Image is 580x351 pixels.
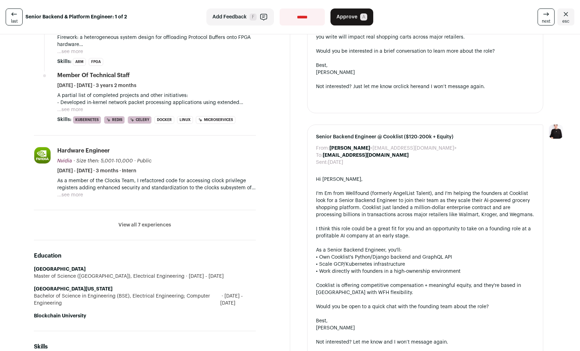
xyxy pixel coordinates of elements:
div: Would you be interested in a brief conversation to learn more about the role? [316,48,535,55]
h2: Skills [34,343,256,351]
span: [DATE] - [DATE] [220,293,256,307]
p: As a member of the Clocks Team, I refactored code for accessing clock privilege registers adding ... [57,177,256,191]
dt: To: [316,152,323,159]
button: Add Feedback F [206,8,274,25]
div: Would you be open to a quick chat with the founding team about the role? [316,303,535,310]
button: ...see more [57,48,83,55]
span: Skills: [57,58,71,65]
b: [PERSON_NAME] [329,146,370,151]
div: Not interested? Just let me know or and I won’t message again. [316,83,535,90]
span: [DATE] - [DATE] · 3 years 2 months [57,82,136,89]
span: F [250,13,257,21]
dd: <[EMAIL_ADDRESS][DOMAIN_NAME]> [329,145,457,152]
button: ...see more [57,106,83,113]
dd: [DATE] [328,159,343,166]
div: Not interested? Let me know and I won’t message again. [316,339,535,346]
div: As a Senior Backend Engineer, you'll: [316,247,535,254]
span: Add Feedback [212,13,247,21]
span: · [134,157,136,165]
span: Senior Backend Engineer @ Cooklist ($120-200k + Equity) [316,133,535,140]
a: last [6,8,23,25]
div: Hardware Engineer [57,147,110,155]
div: Bachelor of Science in Engineering (BSE), Electrical Engineering; Computer Engineering [34,293,256,307]
li: Docker [154,116,174,124]
span: Nvidia [57,159,72,163]
button: ...see more [57,191,83,198]
img: 9240684-medium_jpg [549,125,563,139]
img: 21765c2efd07c533fb69e7d2fdab94113177da91290e8a5934e70fdfae65a8e1.jpg [34,147,51,163]
div: I'm Em from Wellfound (formerly AngelList Talent), and I'm helping the founders at Cooklist look ... [316,190,535,218]
a: next [538,8,555,25]
strong: Senior Backend & Platform Engineer: 1 of 2 [25,13,127,21]
strong: Blockchain University [34,313,86,318]
span: esc [562,18,569,24]
div: Member of Technical Staff [57,71,130,79]
dt: From: [316,145,329,152]
span: A [360,13,367,21]
span: [DATE] - [DATE] [184,273,224,280]
div: [PERSON_NAME] [316,69,535,76]
li: FPGA [89,58,103,66]
div: [PERSON_NAME] [316,324,535,332]
a: click here [398,84,421,89]
span: next [542,18,550,24]
a: Close [557,8,574,25]
span: Skills: [57,116,71,123]
div: Cooklist is offering competitive compensation + meaningful equity, and they're based in [GEOGRAPH... [316,282,535,296]
dt: Sent: [316,159,328,166]
li: Celery [128,116,152,124]
li: Kubernetes [73,116,101,124]
span: Public [137,159,152,163]
p: Firework: a heterogeneous system design for offloading Protocol Buffers onto FPGA hardware [57,34,256,48]
span: Approve [336,13,357,21]
span: [DATE] - [DATE] · 3 months · Intern [57,167,136,174]
span: last [11,18,18,24]
div: I think this role could be a great fit for you and an opportunity to take on a founding role at a... [316,225,535,240]
div: Master of Science ([GEOGRAPHIC_DATA]), Electrical Engineering [34,273,256,280]
button: View all 7 experiences [118,221,171,229]
button: Approve A [330,8,373,25]
h2: Education [34,252,256,260]
strong: [GEOGRAPHIC_DATA] [34,267,86,272]
li: Linux [177,116,193,124]
b: [EMAIL_ADDRESS][DOMAIN_NAME] [323,153,409,158]
p: - Developed in-kernel network packet processing applications using extended Berkeley Packet Filte... [57,99,256,106]
div: • Work directly with founders in a high-ownership environment [316,268,535,275]
li: ARM [73,58,86,66]
li: Redis [104,116,125,124]
div: • Scale GCP/Kubernetes infrastructure [316,261,535,268]
span: · Size then: 5,001-10,000 [74,159,133,163]
div: Hi [PERSON_NAME], [316,176,535,183]
p: A partial list of completed projects and other initiatives: [57,92,256,99]
div: Best, [316,317,535,324]
strong: [GEOGRAPHIC_DATA][US_STATE] [34,287,112,292]
div: • Own Cooklist's Python/Django backend and GraphQL API [316,254,535,261]
li: Microservices [196,116,235,124]
div: Best, [316,62,535,69]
